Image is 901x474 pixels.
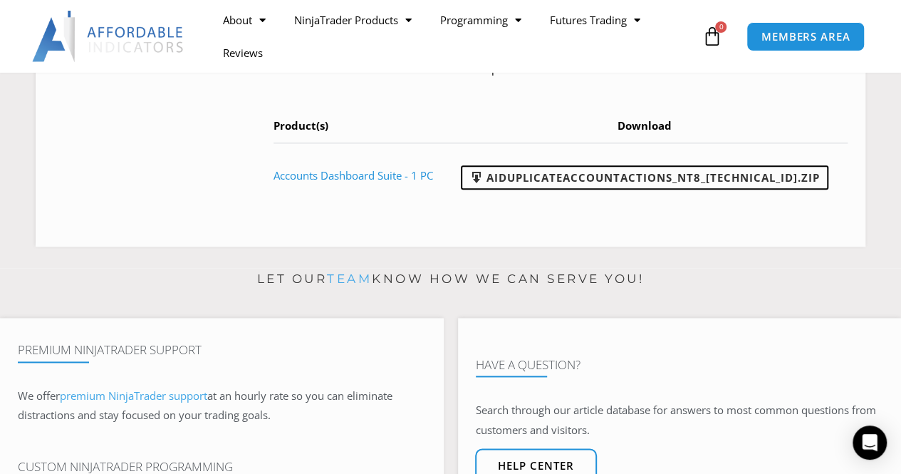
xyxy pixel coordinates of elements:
[18,460,426,474] h4: Custom NinjaTrader Programming
[209,36,277,69] a: Reviews
[32,11,185,62] img: LogoAI | Affordable Indicators – NinjaTrader
[327,272,372,286] a: team
[209,4,699,69] nav: Menu
[209,4,280,36] a: About
[274,118,328,133] span: Product(s)
[274,168,433,182] a: Accounts Dashboard Suite - 1 PC
[746,22,865,51] a: MEMBERS AREA
[476,401,884,440] p: Search through our article database for answers to most common questions from customers and visit...
[715,21,726,33] span: 0
[280,4,426,36] a: NinjaTrader Products
[536,4,655,36] a: Futures Trading
[426,4,536,36] a: Programming
[853,426,887,460] div: Open Intercom Messenger
[18,343,426,357] h4: Premium NinjaTrader Support
[680,16,743,57] a: 0
[618,118,672,133] span: Download
[498,460,574,471] span: Help center
[476,358,884,372] h4: Have A Question?
[18,388,60,403] span: We offer
[461,165,828,190] a: AIDuplicateAccountActions_NT8_[TECHNICAL_ID].zip
[761,31,850,42] span: MEMBERS AREA
[60,388,207,403] a: premium NinjaTrader support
